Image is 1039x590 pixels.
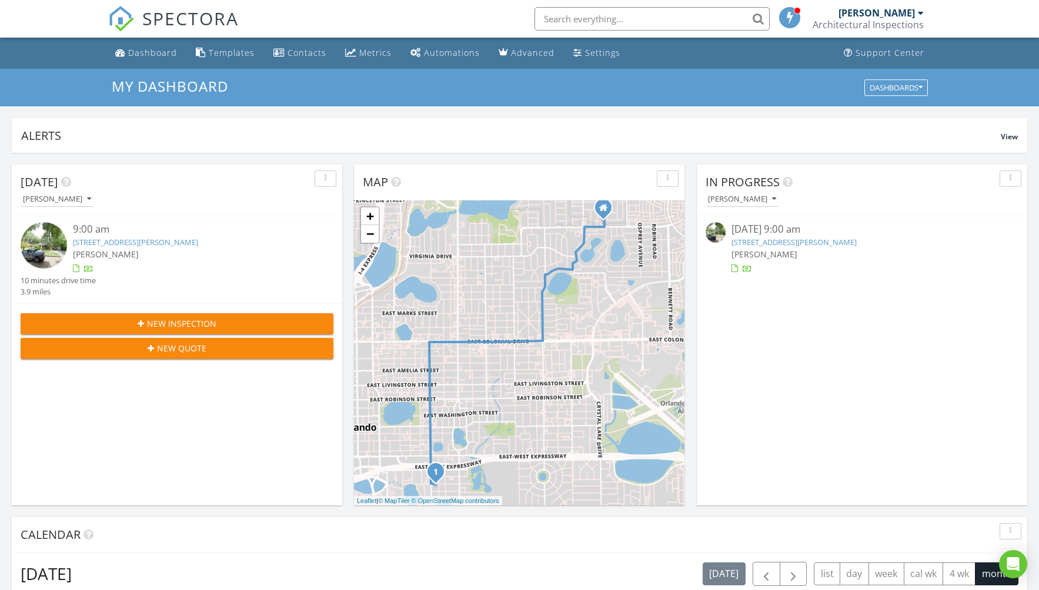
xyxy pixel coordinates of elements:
[21,128,1001,143] div: Alerts
[21,286,96,297] div: 3.9 miles
[21,222,67,269] img: streetview
[21,562,72,585] h2: [DATE]
[406,42,485,64] a: Automations (Basic)
[864,79,928,96] button: Dashboards
[780,562,807,586] button: Next month
[706,222,1018,274] a: [DATE] 9:00 am [STREET_ADDRESS][PERSON_NAME] [PERSON_NAME]
[112,76,228,96] span: My Dashboard
[433,468,438,477] i: 1
[603,207,610,214] div: 1818 Northwood Terrace, Winterpark Fl 32789
[731,237,857,247] a: [STREET_ADDRESS][PERSON_NAME]
[1001,132,1018,142] span: View
[108,6,134,32] img: The Best Home Inspection Software - Spectora
[21,174,58,190] span: [DATE]
[813,19,924,31] div: Architectural Inspections
[21,275,96,286] div: 10 minutes drive time
[357,497,376,504] a: Leaflet
[340,42,396,64] a: Metrics
[108,16,239,41] a: SPECTORA
[21,338,333,359] button: New Quote
[706,222,726,242] img: streetview
[361,207,379,225] a: Zoom in
[840,562,869,585] button: day
[943,562,975,585] button: 4 wk
[868,562,904,585] button: week
[569,42,625,64] a: Settings
[975,562,1018,585] button: month
[436,471,443,478] div: 714 Palmer St, Orlando, FL 32801
[191,42,259,64] a: Templates
[706,174,780,190] span: In Progress
[731,249,797,260] span: [PERSON_NAME]
[21,313,333,334] button: New Inspection
[147,317,216,330] span: New Inspection
[73,222,308,237] div: 9:00 am
[354,496,502,506] div: |
[731,222,992,237] div: [DATE] 9:00 am
[999,550,1027,578] div: Open Intercom Messenger
[706,192,779,207] button: [PERSON_NAME]
[21,527,81,542] span: Calendar
[21,222,333,297] a: 9:00 am [STREET_ADDRESS][PERSON_NAME] [PERSON_NAME] 10 minutes drive time 3.9 miles
[73,249,139,260] span: [PERSON_NAME]
[21,192,93,207] button: [PERSON_NAME]
[511,47,554,58] div: Advanced
[157,342,206,354] span: New Quote
[753,562,780,586] button: Previous month
[111,42,182,64] a: Dashboard
[839,42,929,64] a: Support Center
[378,497,410,504] a: © MapTiler
[870,83,923,92] div: Dashboards
[585,47,620,58] div: Settings
[73,237,198,247] a: [STREET_ADDRESS][PERSON_NAME]
[128,47,177,58] div: Dashboard
[142,6,239,31] span: SPECTORA
[23,195,91,203] div: [PERSON_NAME]
[424,47,480,58] div: Automations
[412,497,499,504] a: © OpenStreetMap contributors
[856,47,924,58] div: Support Center
[534,7,770,31] input: Search everything...
[269,42,331,64] a: Contacts
[814,562,840,585] button: list
[361,225,379,243] a: Zoom out
[363,174,388,190] span: Map
[288,47,326,58] div: Contacts
[359,47,392,58] div: Metrics
[708,195,776,203] div: [PERSON_NAME]
[209,47,255,58] div: Templates
[703,562,746,585] button: [DATE]
[904,562,944,585] button: cal wk
[494,42,559,64] a: Advanced
[838,7,915,19] div: [PERSON_NAME]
